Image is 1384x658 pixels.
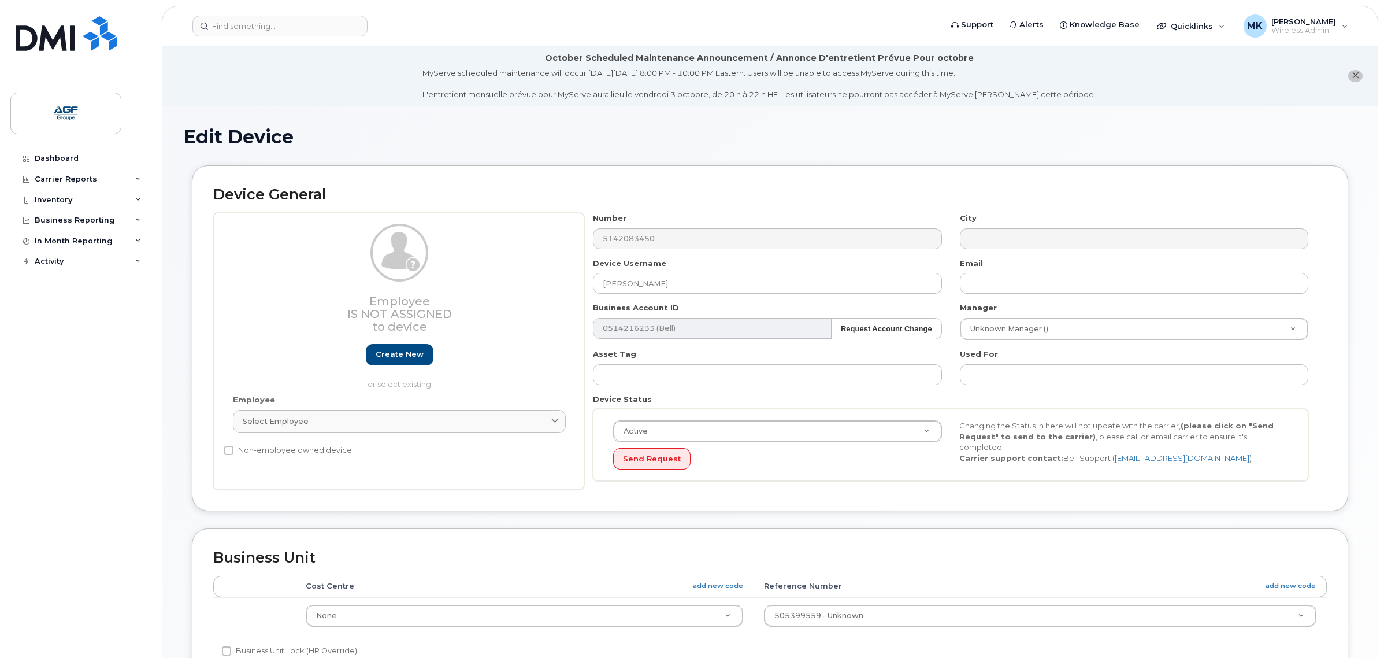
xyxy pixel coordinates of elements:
h2: Business Unit [213,550,1327,566]
a: None [306,605,743,626]
input: Business Unit Lock (HR Override) [222,646,231,656]
button: Send Request [613,448,691,470]
span: 505399559 - Unknown [774,611,863,620]
strong: Carrier support contact: [959,453,1063,463]
button: Request Account Change [831,318,942,339]
span: Is not assigned [347,307,452,321]
p: or select existing [233,379,566,390]
th: Reference Number [754,576,1327,597]
span: None [316,611,337,620]
label: Non-employee owned device [224,443,352,457]
label: Employee [233,394,275,405]
label: Manager [960,302,997,313]
label: Device Username [593,258,666,269]
span: Unknown Manager () [963,324,1048,334]
button: close notification [1348,70,1363,82]
label: Email [960,258,983,269]
div: Changing the Status in here will not update with the carrier, , please call or email carrier to e... [951,420,1297,463]
a: add new code [1266,581,1316,591]
span: to device [372,320,427,334]
label: Used For [960,349,998,360]
label: Device Status [593,394,652,405]
input: Non-employee owned device [224,446,233,455]
h3: Employee [233,295,566,333]
strong: Request Account Change [841,324,932,333]
a: Active [614,421,941,442]
label: Asset Tag [593,349,636,360]
th: Cost Centre [295,576,754,597]
label: Business Account ID [593,302,679,313]
label: Number [593,213,626,224]
div: MyServe scheduled maintenance will occur [DATE][DATE] 8:00 PM - 10:00 PM Eastern. Users will be u... [422,68,1096,100]
strong: (please click on "Send Request" to send to the carrier) [959,421,1274,441]
h2: Device General [213,187,1327,203]
a: Unknown Manager () [960,319,1308,339]
label: Business Unit Lock (HR Override) [222,644,357,658]
div: October Scheduled Maintenance Announcement / Annonce D'entretient Prévue Pour octobre [545,52,974,64]
h1: Edit Device [183,127,1357,147]
a: add new code [693,581,743,591]
span: Select employee [243,416,309,427]
a: Create new [366,344,433,365]
label: City [960,213,977,224]
a: Select employee [233,410,566,433]
a: 505399559 - Unknown [765,605,1316,626]
span: Active [617,426,648,437]
a: [EMAIL_ADDRESS][DOMAIN_NAME] [1115,453,1249,463]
